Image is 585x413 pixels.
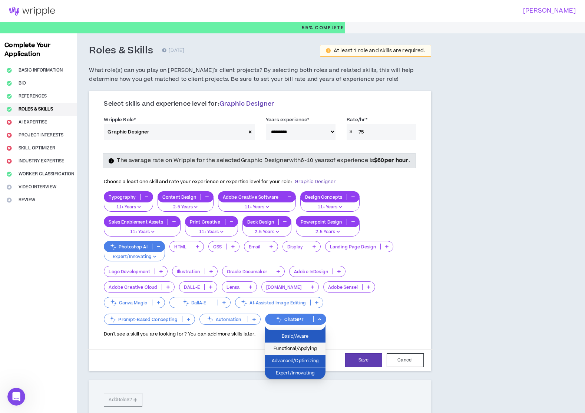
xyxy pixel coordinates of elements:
[104,244,152,250] p: Photoshop AI
[334,48,425,53] div: At least 1 role and skills are required.
[200,317,248,322] p: Automation
[170,300,218,305] p: DallÂ·E
[262,284,306,290] p: [DOMAIN_NAME]
[89,66,431,84] h5: What role(s) can you play on [PERSON_NAME]'s client projects? By selecting both roles and related...
[219,99,274,108] span: Graphic Designer
[218,194,283,200] p: Adobe Creative Software
[104,178,336,185] span: Choose a least one skill and rate your experience or expertise level for your role:
[324,284,362,290] p: Adobe Sensei
[104,219,167,225] p: Sales Enablement Assets
[269,333,321,341] span: Basic/Aware
[104,99,274,108] span: Select skills and experience level for:
[313,24,344,31] span: Complete
[355,124,416,140] input: Ex. $75
[7,388,25,406] iframe: Intercom live chat
[296,222,359,237] button: 2-5 Years
[269,357,321,365] span: Advanced/Optimizing
[283,244,308,250] p: Display
[242,222,292,237] button: 2-5 Years
[1,41,76,59] h3: Complete Your Application
[109,254,160,260] p: Expert/Innovating
[302,22,344,33] p: 59%
[104,114,136,126] label: Wripple Role
[209,244,226,250] p: CSS
[104,317,182,322] p: Prompt-Based Concepting
[345,353,382,367] button: Save
[104,269,154,274] p: Logo Development
[162,47,184,54] p: [DATE]
[170,244,191,250] p: HTML
[301,194,347,200] p: Design Concepts
[223,204,291,211] p: 11+ Years
[158,198,214,212] button: 2-5 Years
[185,222,238,237] button: 11+ Years
[305,204,355,211] p: 11+ Years
[104,247,165,261] button: Expert/Innovating
[269,369,321,377] span: Expert/Innovating
[104,124,246,140] input: (e.g. User Experience, Visual & UI, Technical PM, etc.)
[89,44,153,57] h3: Roles & Skills
[190,229,233,235] p: 11+ Years
[109,229,175,235] p: 11+ Years
[295,178,336,185] span: Graphic Designer
[301,229,354,235] p: 2-5 Years
[104,284,162,290] p: Adobe Creative Cloud
[265,317,313,322] p: ChatGPT
[347,124,355,140] span: $
[109,158,114,163] span: info-circle
[104,198,153,212] button: 11+ Years
[374,156,409,164] strong: $ 60 per hour
[244,244,265,250] p: Email
[104,300,152,305] p: Canva Magic
[347,114,368,126] label: Rate/hr
[104,194,140,200] p: Typography
[104,331,255,337] span: Don't see a skill you are looking for? You can add more skills later.
[387,353,424,367] button: Cancel
[179,284,204,290] p: DALL-E
[288,7,576,14] h3: [PERSON_NAME]
[172,269,205,274] p: Illustration
[266,114,310,126] label: Years experience
[300,198,360,212] button: 11+ Years
[104,222,180,237] button: 11+ Years
[296,219,346,225] p: Powerpoint Design
[158,194,201,200] p: Content Design
[326,48,331,53] span: exclamation-circle
[117,156,410,164] span: The average rate on Wripple for the selected Graphic Designer with 6-10 years of experience is .
[162,204,209,211] p: 2-5 Years
[222,284,244,290] p: Lensa
[218,198,296,212] button: 11+ Years
[290,269,333,274] p: Adobe InDesign
[109,204,148,211] p: 11+ Years
[247,229,287,235] p: 2-5 Years
[325,244,381,250] p: Landing Page Design
[235,300,310,305] p: AI-Assisted Image Editing
[269,345,321,353] span: Functional/Applying
[222,269,272,274] p: Oracle Documaker
[243,219,279,225] p: Deck Design
[185,219,225,225] p: Print Creative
